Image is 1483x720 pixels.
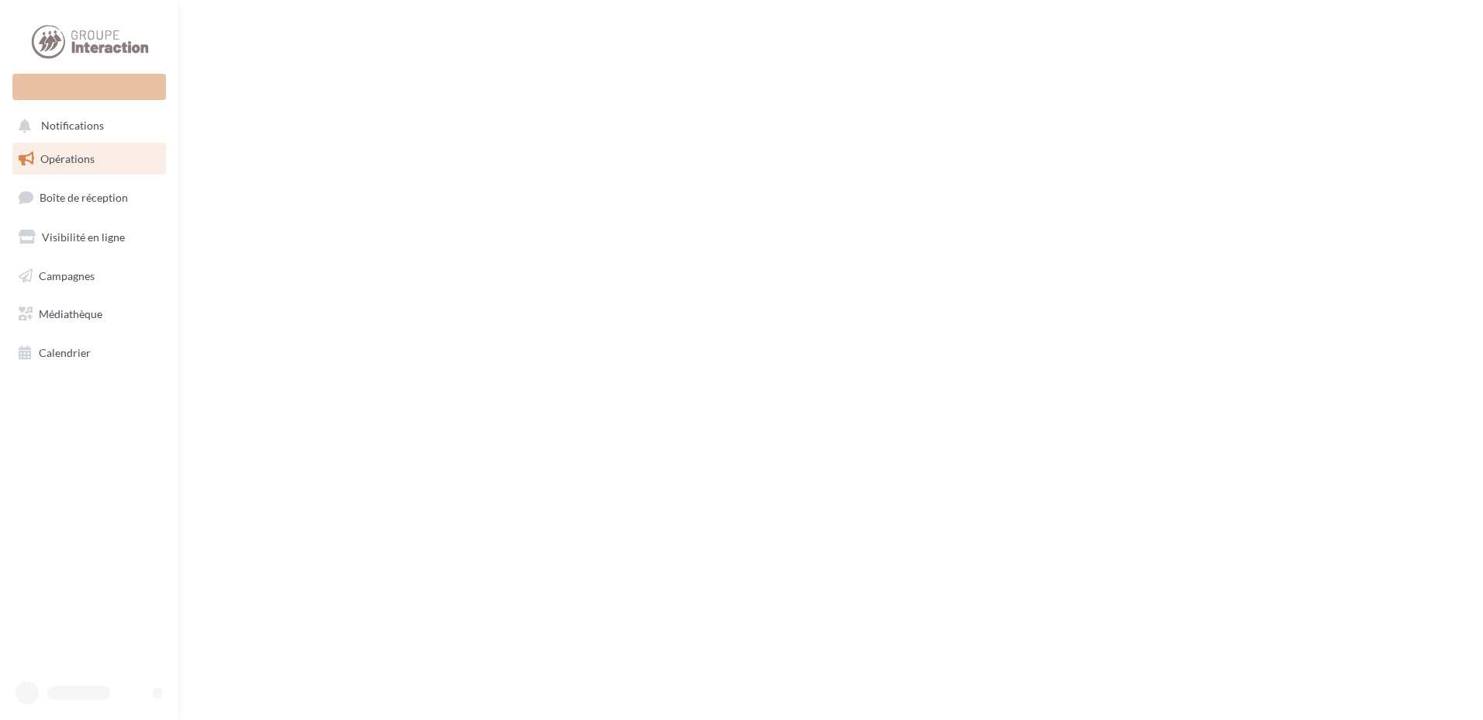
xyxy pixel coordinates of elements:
[9,298,169,331] a: Médiathèque
[9,221,169,254] a: Visibilité en ligne
[40,152,95,165] span: Opérations
[9,260,169,292] a: Campagnes
[39,307,102,320] span: Médiathèque
[41,119,104,133] span: Notifications
[12,74,166,100] div: Nouvelle campagne
[9,143,169,175] a: Opérations
[9,337,169,369] a: Calendrier
[39,346,91,359] span: Calendrier
[39,268,95,282] span: Campagnes
[40,191,128,204] span: Boîte de réception
[42,230,125,244] span: Visibilité en ligne
[9,181,169,214] a: Boîte de réception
